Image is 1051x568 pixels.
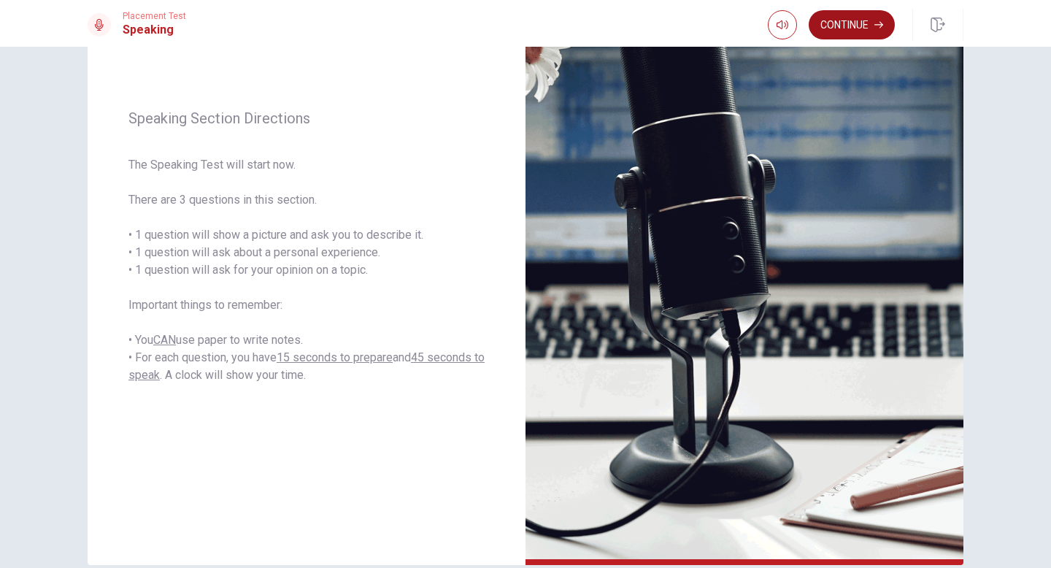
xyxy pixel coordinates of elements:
u: CAN [153,333,176,347]
span: Placement Test [123,11,186,21]
u: 15 seconds to prepare [277,350,393,364]
span: The Speaking Test will start now. There are 3 questions in this section. • 1 question will show a... [128,156,485,384]
span: Speaking Section Directions [128,110,485,127]
button: Continue [809,10,895,39]
h1: Speaking [123,21,186,39]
